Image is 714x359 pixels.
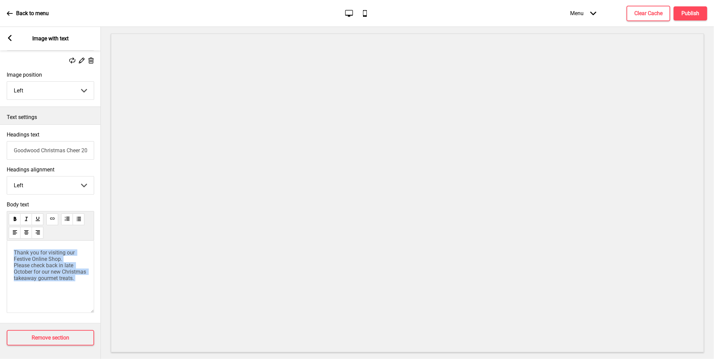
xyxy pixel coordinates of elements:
button: alignLeft [9,227,21,239]
button: Publish [674,6,707,21]
button: orderedList [61,213,73,225]
p: Back to menu [16,10,49,17]
button: underline [32,213,43,225]
h4: Remove section [32,334,69,342]
button: Remove section [7,330,94,346]
span: Thank you for visiting our Festive Online Shop. Please check back in late October for our new Chr... [14,249,87,281]
button: link [46,213,58,225]
h4: Publish [682,10,700,17]
div: Menu [563,3,603,23]
h4: Clear Cache [634,10,663,17]
button: Clear Cache [627,6,670,21]
button: unorderedList [73,213,84,225]
span: Body text [7,201,94,208]
label: Headings alignment [7,166,94,173]
label: Image position [7,72,94,78]
label: Headings text [7,131,39,138]
button: bold [9,213,21,225]
a: Back to menu [7,4,49,23]
button: alignCenter [20,227,32,239]
button: alignRight [32,227,43,239]
button: italic [20,213,32,225]
p: Text settings [7,114,94,121]
p: Image with text [32,35,69,42]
